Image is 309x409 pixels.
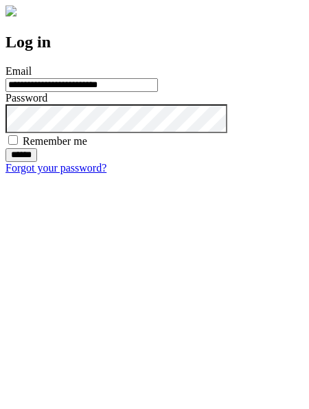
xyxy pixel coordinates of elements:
label: Remember me [23,135,87,147]
h2: Log in [5,33,304,51]
img: logo-4e3dc11c47720685a147b03b5a06dd966a58ff35d612b21f08c02c0306f2b779.png [5,5,16,16]
label: Password [5,92,47,104]
label: Email [5,65,32,77]
a: Forgot your password? [5,162,106,174]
